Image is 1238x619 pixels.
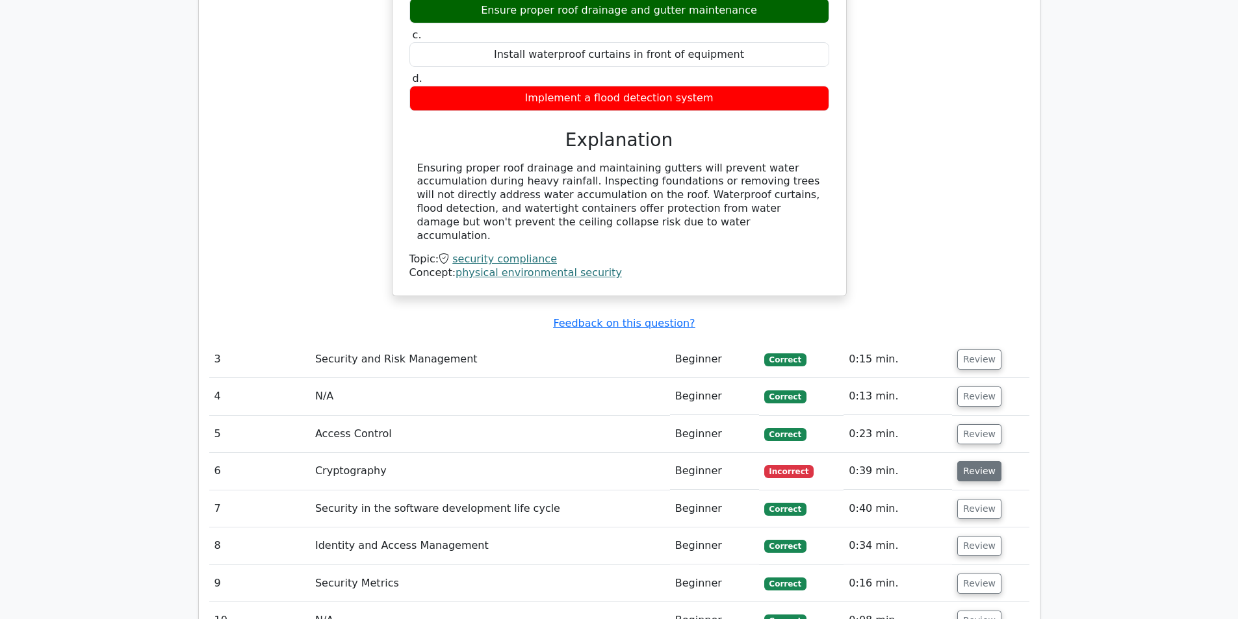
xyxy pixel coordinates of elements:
td: Beginner [670,378,759,415]
td: N/A [310,378,670,415]
td: 0:23 min. [844,416,952,453]
td: 7 [209,490,310,527]
td: Beginner [670,416,759,453]
td: 5 [209,416,310,453]
div: Ensuring proper roof drainage and maintaining gutters will prevent water accumulation during heav... [417,162,821,243]
a: security compliance [452,253,557,265]
td: Beginner [670,341,759,378]
td: 9 [209,565,310,602]
td: 0:16 min. [844,565,952,602]
td: 0:39 min. [844,453,952,490]
a: Feedback on this question? [553,317,695,329]
button: Review [957,386,1001,407]
button: Review [957,499,1001,519]
td: 6 [209,453,310,490]
h3: Explanation [417,129,821,151]
span: Correct [764,540,806,553]
td: Access Control [310,416,670,453]
td: 3 [209,341,310,378]
button: Review [957,536,1001,556]
div: Install waterproof curtains in front of equipment [409,42,829,68]
span: c. [413,29,422,41]
span: Incorrect [764,465,814,478]
span: Correct [764,390,806,403]
td: 8 [209,527,310,564]
td: Security Metrics [310,565,670,602]
button: Review [957,461,1001,481]
span: d. [413,72,422,84]
span: Correct [764,353,806,366]
td: 0:34 min. [844,527,952,564]
div: Concept: [409,266,829,280]
span: Correct [764,503,806,516]
a: physical environmental security [456,266,622,279]
td: Beginner [670,565,759,602]
span: Correct [764,428,806,441]
div: Implement a flood detection system [409,86,829,111]
td: 0:13 min. [844,378,952,415]
td: Security in the software development life cycle [310,490,670,527]
span: Correct [764,577,806,590]
button: Review [957,574,1001,594]
td: Beginner [670,527,759,564]
td: 0:40 min. [844,490,952,527]
td: 0:15 min. [844,341,952,378]
button: Review [957,424,1001,444]
button: Review [957,349,1001,370]
td: Identity and Access Management [310,527,670,564]
td: Cryptography [310,453,670,490]
div: Topic: [409,253,829,266]
td: 4 [209,378,310,415]
td: Beginner [670,453,759,490]
td: Beginner [670,490,759,527]
td: Security and Risk Management [310,341,670,378]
